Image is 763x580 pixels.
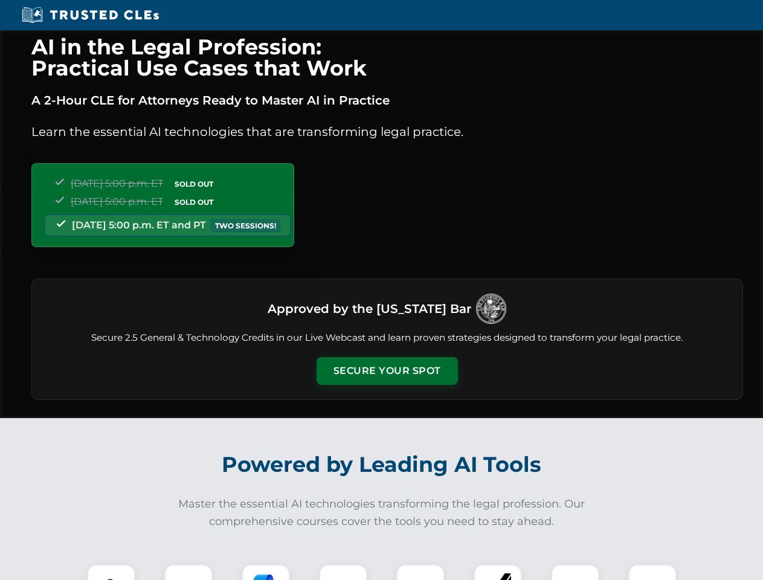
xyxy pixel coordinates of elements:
p: A 2-Hour CLE for Attorneys Ready to Master AI in Practice [31,91,743,110]
h1: AI in the Legal Profession: Practical Use Cases that Work [31,36,743,79]
h2: Powered by Leading AI Tools [47,443,716,486]
button: Secure Your Spot [317,357,458,385]
span: SOLD OUT [170,178,217,190]
h3: Approved by the [US_STATE] Bar [268,298,471,320]
img: Trusted CLEs [18,6,163,24]
p: Learn the essential AI technologies that are transforming legal practice. [31,122,743,141]
p: Master the essential AI technologies transforming the legal profession. Our comprehensive courses... [170,495,593,530]
img: Logo [476,294,506,324]
p: Secure 2.5 General & Technology Credits in our Live Webcast and learn proven strategies designed ... [47,331,728,345]
span: [DATE] 5:00 p.m. ET [71,178,163,189]
span: SOLD OUT [170,196,217,208]
span: [DATE] 5:00 p.m. ET [71,196,163,207]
